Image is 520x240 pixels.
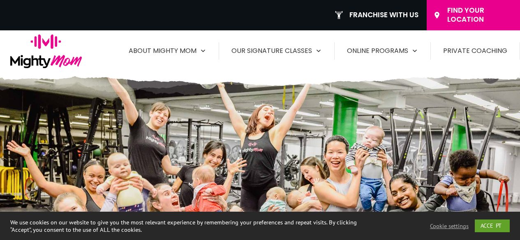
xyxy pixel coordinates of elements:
span: Franchise With Us [349,11,418,20]
span: About Mighty Mom [129,44,196,57]
span: Our Signature Classes [231,44,312,57]
span: Find Your Location [447,6,514,24]
a: ACCEPT [475,219,510,232]
img: logo-mighty-mom-full [10,34,82,68]
a: About Mighty Mom [129,44,206,57]
span: Online Programs [347,44,408,57]
a: Our Signature Classes [231,44,322,57]
a: Cookie settings [430,222,469,230]
a: Online Programs [347,44,418,57]
div: We use cookies on our website to give you the most relevant experience by remembering your prefer... [10,219,360,233]
a: Franchise With Us [335,5,418,26]
a: Private Coaching [443,44,507,57]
